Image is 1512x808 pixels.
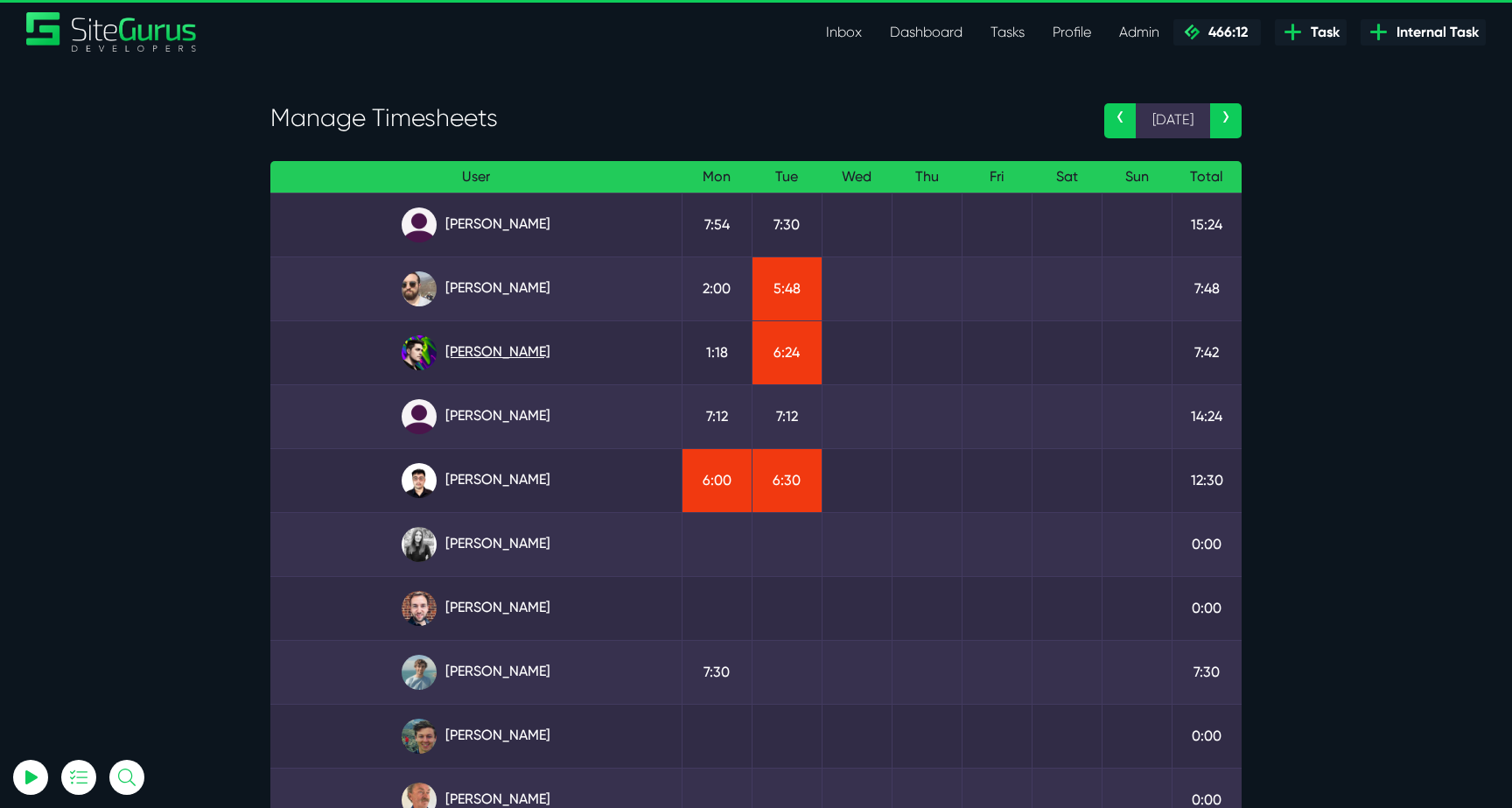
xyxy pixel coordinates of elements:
td: 14:24 [1172,384,1242,448]
td: 12:30 [1172,448,1242,512]
td: 6:00 [682,448,752,512]
a: [PERSON_NAME] [284,463,668,498]
th: Mon [682,161,752,193]
img: xv1kmavyemxtguplm5ir.png [402,463,437,498]
a: Task [1275,19,1347,46]
td: 7:30 [752,193,822,256]
span: [DATE] [1136,103,1210,138]
a: [PERSON_NAME] [284,399,668,434]
td: 7:12 [752,384,822,448]
button: Log In [57,309,249,346]
td: 5:48 [752,256,822,320]
th: Tue [752,161,822,193]
td: 7:30 [1172,640,1242,704]
a: [PERSON_NAME] [284,335,668,370]
a: ‹ [1104,103,1136,138]
a: [PERSON_NAME] [284,591,668,626]
a: Internal Task [1361,19,1486,46]
input: Email [57,206,249,244]
a: 466:12 [1173,19,1261,46]
img: ublsy46zpoyz6muduycb.jpg [402,271,437,306]
img: rxuxidhawjjb44sgel4e.png [402,335,437,370]
td: 7:30 [682,640,752,704]
th: Sun [1102,161,1172,193]
img: tfogtqcjwjterk6idyiu.jpg [402,591,437,626]
span: Task [1304,22,1340,43]
a: [PERSON_NAME] [284,527,668,562]
img: esb8jb8dmrsykbqurfoz.jpg [402,719,437,754]
img: default_qrqg0b.png [402,399,437,434]
a: Admin [1105,15,1173,50]
span: 466:12 [1201,24,1248,40]
td: 15:24 [1172,193,1242,256]
td: 0:00 [1172,576,1242,640]
a: Dashboard [876,15,976,50]
td: 0:00 [1172,704,1242,768]
a: [PERSON_NAME] [284,207,668,242]
th: Total [1172,161,1242,193]
a: [PERSON_NAME] [284,719,668,754]
td: 2:00 [682,256,752,320]
th: User [270,161,682,193]
td: 6:24 [752,320,822,384]
td: 7:54 [682,193,752,256]
span: Internal Task [1389,22,1479,43]
img: rgqpcqpgtbr9fmz9rxmm.jpg [402,527,437,562]
td: 7:42 [1172,320,1242,384]
a: Tasks [976,15,1039,50]
th: Wed [822,161,892,193]
img: default_qrqg0b.png [402,207,437,242]
a: SiteGurus [26,12,198,52]
td: 7:12 [682,384,752,448]
th: Fri [962,161,1032,193]
th: Thu [892,161,962,193]
a: › [1210,103,1242,138]
h3: Manage Timesheets [270,103,1078,133]
a: Inbox [812,15,876,50]
img: Sitegurus Logo [26,12,198,52]
a: Profile [1039,15,1105,50]
th: Sat [1032,161,1102,193]
td: 0:00 [1172,512,1242,576]
td: 1:18 [682,320,752,384]
a: [PERSON_NAME] [284,655,668,690]
a: [PERSON_NAME] [284,271,668,306]
img: tkl4csrki1nqjgf0pb1z.png [402,655,437,690]
td: 7:48 [1172,256,1242,320]
td: 6:30 [752,448,822,512]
